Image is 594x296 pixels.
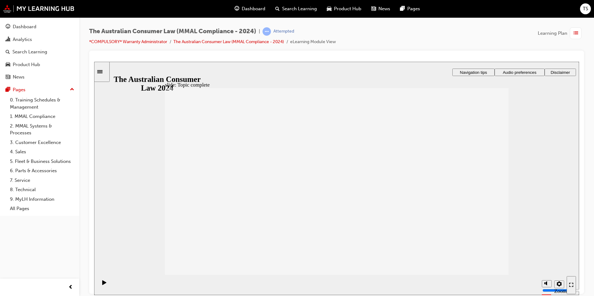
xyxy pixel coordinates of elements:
span: Dashboard [242,5,265,12]
nav: slide navigation [473,213,482,233]
span: list-icon [573,29,578,37]
a: 2. MMAL Systems & Processes [7,121,77,138]
span: up-icon [70,86,74,94]
span: chart-icon [6,37,10,43]
a: 4. Sales [7,147,77,157]
a: news-iconNews [366,2,395,15]
a: 9. MyLH Information [7,195,77,204]
a: 0. Training Schedules & Management [7,95,77,112]
div: Attempted [273,29,294,34]
input: volume [448,226,488,231]
a: Product Hub [2,59,77,70]
button: TS [580,3,591,14]
div: Pages [13,86,25,93]
button: Learning Plan [538,27,584,39]
span: Product Hub [334,5,361,12]
a: car-iconProduct Hub [322,2,366,15]
a: search-iconSearch Learning [270,2,322,15]
span: Navigation tips [366,8,393,13]
a: 7. Service [7,176,77,185]
span: search-icon [6,49,10,55]
button: Enter full-screen (Ctrl+Alt+F) [473,214,482,232]
a: 6. Parts & Accessories [7,166,77,176]
button: Navigation tips [358,7,400,14]
div: Product Hub [13,61,40,68]
span: guage-icon [6,24,10,30]
a: Search Learning [2,46,77,58]
a: Dashboard [2,21,77,33]
span: learningRecordVerb_ATTEMPT-icon [263,27,271,36]
a: Analytics [2,34,77,45]
button: Settings [460,219,470,226]
span: news-icon [6,74,10,80]
li: eLearning Module View [290,38,336,46]
a: News [2,71,77,83]
span: News [378,5,390,12]
button: Pages [2,84,77,96]
div: Dashboard [13,23,36,30]
a: 1. MMAL Compliance [7,112,77,121]
a: All Pages [7,204,77,213]
span: Disclaimer [456,8,476,13]
button: DashboardAnalyticsSearch LearningProduct HubNews [2,20,77,84]
button: Disclaimer [450,7,482,14]
span: Pages [407,5,420,12]
a: guage-iconDashboard [230,2,270,15]
div: playback controls [3,213,14,233]
span: TS [583,5,588,12]
a: 8. Technical [7,185,77,195]
span: Search Learning [282,5,317,12]
span: car-icon [6,62,10,68]
span: The Australian Consumer Law (MMAL Compliance - 2024) [89,28,256,35]
span: guage-icon [235,5,239,13]
span: Audio preferences [409,8,442,13]
button: Mute (Ctrl+Alt+M) [448,218,458,226]
span: prev-icon [68,284,73,291]
label: Zoom to fit [460,226,473,245]
a: 5. Fleet & Business Solutions [7,157,77,166]
a: *COMPULSORY* Warranty Administrator [89,39,167,44]
img: mmal [3,5,75,13]
a: The Australian Consumer Law (MMAL Compliance - 2024) [173,39,284,44]
span: search-icon [275,5,280,13]
span: | [259,28,260,35]
div: Analytics [13,36,32,43]
span: pages-icon [400,5,405,13]
span: Learning Plan [538,30,567,37]
a: pages-iconPages [395,2,425,15]
span: news-icon [371,5,376,13]
button: Play (Ctrl+Alt+P) [3,218,14,229]
div: Search Learning [12,48,47,56]
span: pages-icon [6,87,10,93]
button: Audio preferences [400,7,450,14]
span: car-icon [327,5,331,13]
div: News [13,74,25,81]
a: 3. Customer Excellence [7,138,77,147]
div: misc controls [445,213,469,233]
